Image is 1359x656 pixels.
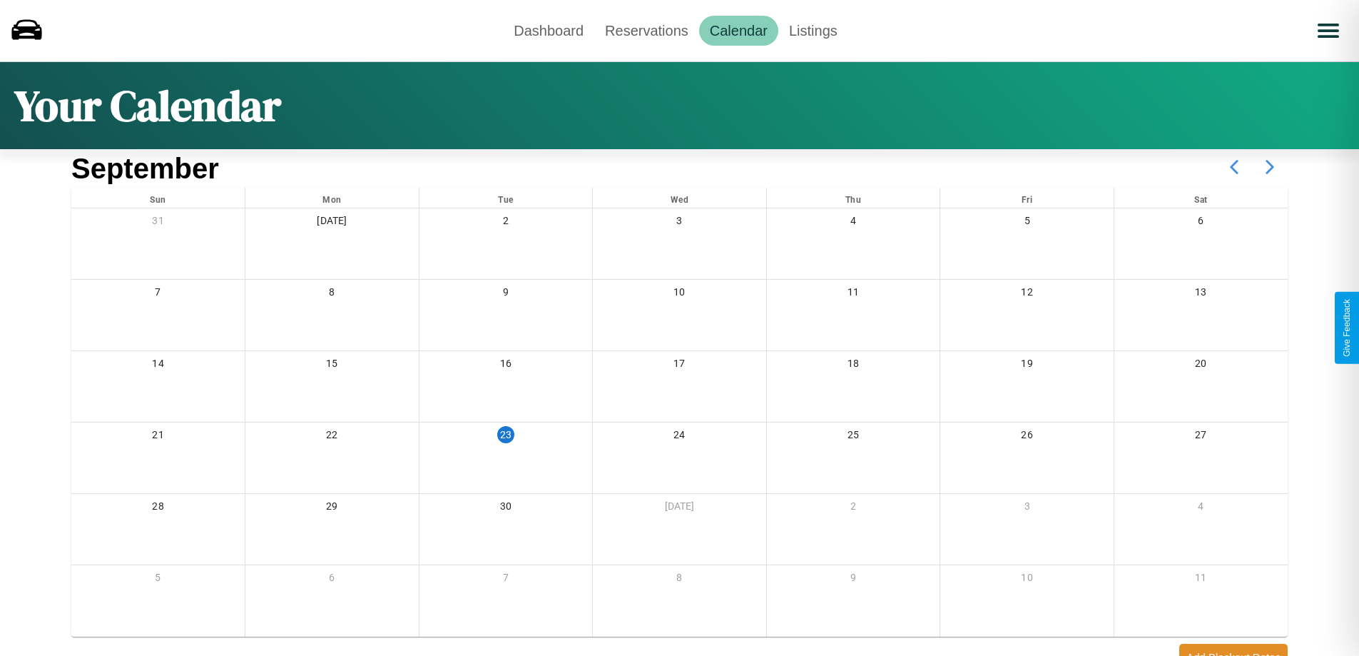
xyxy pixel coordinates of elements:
div: Give Feedback [1342,299,1352,357]
div: 3 [593,208,766,238]
div: 5 [940,208,1114,238]
div: 21 [71,423,245,452]
div: 4 [1114,494,1288,523]
div: 2 [767,494,940,523]
div: 10 [940,565,1114,595]
div: 17 [593,351,766,380]
div: 15 [245,351,419,380]
div: 23 [497,426,514,443]
div: 6 [245,565,419,595]
div: 10 [593,280,766,309]
div: 30 [419,494,593,523]
div: 4 [767,208,940,238]
div: 7 [71,280,245,309]
div: 8 [593,565,766,595]
div: 8 [245,280,419,309]
div: Sat [1114,188,1288,208]
a: Calendar [699,16,778,46]
div: 18 [767,351,940,380]
div: Tue [419,188,593,208]
div: 24 [593,423,766,452]
div: 29 [245,494,419,523]
div: Sun [71,188,245,208]
div: Fri [940,188,1114,208]
div: [DATE] [593,494,766,523]
div: 11 [1114,565,1288,595]
div: 11 [767,280,940,309]
div: Mon [245,188,419,208]
div: 6 [1114,208,1288,238]
div: 31 [71,208,245,238]
div: 27 [1114,423,1288,452]
div: 16 [419,351,593,380]
div: 3 [940,494,1114,523]
div: 28 [71,494,245,523]
div: 26 [940,423,1114,452]
button: Open menu [1308,11,1348,51]
div: 9 [767,565,940,595]
div: [DATE] [245,208,419,238]
div: Wed [593,188,766,208]
div: 19 [940,351,1114,380]
h1: Your Calendar [14,76,281,135]
div: 14 [71,351,245,380]
div: 5 [71,565,245,595]
div: 13 [1114,280,1288,309]
div: 20 [1114,351,1288,380]
div: 7 [419,565,593,595]
h2: September [71,153,219,185]
div: 25 [767,423,940,452]
div: 2 [419,208,593,238]
a: Listings [778,16,848,46]
a: Reservations [594,16,699,46]
div: 22 [245,423,419,452]
div: 9 [419,280,593,309]
a: Dashboard [503,16,594,46]
div: Thu [767,188,940,208]
div: 12 [940,280,1114,309]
